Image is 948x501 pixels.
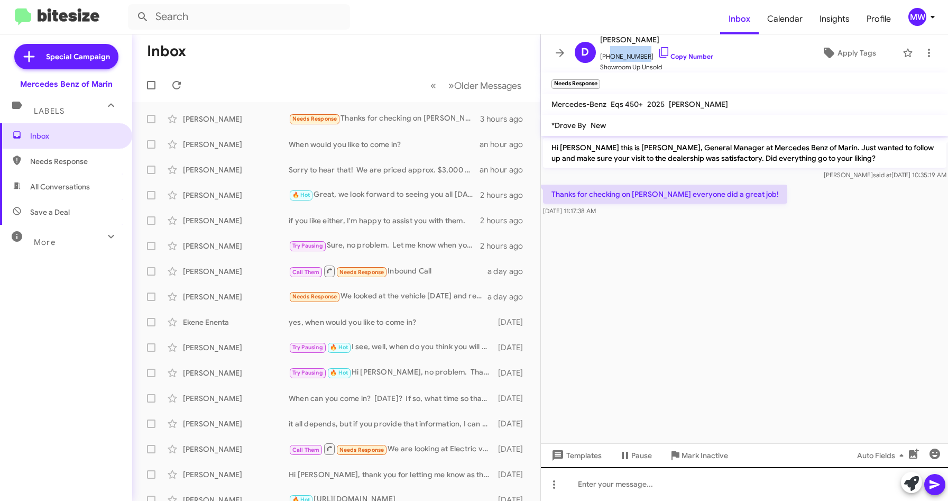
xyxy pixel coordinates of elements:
[837,43,876,62] span: Apply Tags
[908,8,926,26] div: MW
[610,446,660,465] button: Pause
[487,292,532,302] div: a day ago
[183,368,289,378] div: [PERSON_NAME]
[799,43,897,62] button: Apply Tags
[183,266,289,277] div: [PERSON_NAME]
[46,51,110,62] span: Special Campaign
[849,446,916,465] button: Auto Fields
[289,469,494,480] div: Hi [PERSON_NAME], thank you for letting me know as that is most definitely not our standard. I wo...
[899,8,936,26] button: MW
[549,446,602,465] span: Templates
[660,446,737,465] button: Mark Inactive
[494,444,531,454] div: [DATE]
[289,265,487,278] div: Inbound Call
[292,242,323,249] span: Try Pausing
[183,139,289,150] div: [PERSON_NAME]
[600,46,713,62] span: [PHONE_NUMBER]
[543,138,946,168] p: Hi [PERSON_NAME] this is [PERSON_NAME], General Manager at Mercedes Benz of Marin. Just wanted to...
[647,99,665,109] span: 2025
[330,369,348,376] span: 🔥 Hot
[424,75,443,96] button: Previous
[20,79,113,89] div: Mercedes Benz of Marin
[480,165,531,175] div: an hour ago
[289,317,494,327] div: yes, when would you like to come in?
[30,131,120,141] span: Inbox
[183,342,289,353] div: [PERSON_NAME]
[591,121,606,130] span: New
[858,4,899,34] a: Profile
[128,4,350,30] input: Search
[183,165,289,175] div: [PERSON_NAME]
[669,99,728,109] span: [PERSON_NAME]
[34,238,56,247] span: More
[543,185,787,204] p: Thanks for checking on [PERSON_NAME] everyone did a great job!
[658,52,713,60] a: Copy Number
[289,189,480,201] div: Great, we look forward to seeing you all [DATE] at 11:30am.
[292,447,320,453] span: Call Them
[551,99,606,109] span: Mercedes-Benz
[289,418,494,429] div: it all depends, but if you provide that information, I can certainly look into it and get back to...
[494,317,531,327] div: [DATE]
[720,4,759,34] span: Inbox
[480,215,531,226] div: 2 hours ago
[494,469,531,480] div: [DATE]
[480,241,531,251] div: 2 hours ago
[30,207,70,217] span: Save a Deal
[823,171,946,179] span: [PERSON_NAME] [DATE] 10:35:19 AM
[292,369,323,376] span: Try Pausing
[487,266,532,277] div: a day ago
[292,344,323,351] span: Try Pausing
[541,446,610,465] button: Templates
[581,44,589,61] span: D
[183,114,289,124] div: [PERSON_NAME]
[551,121,586,130] span: *Drove By
[34,106,65,116] span: Labels
[289,393,494,404] div: When can you come in? [DATE]? If so, what time so that I can pencil you in for an appointment
[543,207,596,215] span: [DATE] 11:17:38 AM
[14,44,118,69] a: Special Campaign
[289,139,480,150] div: When would you like to come in?
[682,446,728,465] span: Mark Inactive
[480,114,531,124] div: 3 hours ago
[289,113,480,125] div: Thanks for checking on [PERSON_NAME] everyone did a great job!
[494,342,531,353] div: [DATE]
[759,4,811,34] a: Calendar
[425,75,528,96] nav: Page navigation example
[289,240,480,252] div: Sure, no problem. Let me know when you have time to stop by.
[480,190,531,201] div: 2 hours ago
[339,269,384,276] span: Needs Response
[292,115,337,122] span: Needs Response
[811,4,858,34] a: Insights
[147,43,186,60] h1: Inbox
[30,181,90,192] span: All Conversations
[183,393,289,404] div: [PERSON_NAME]
[494,393,531,404] div: [DATE]
[183,292,289,302] div: [PERSON_NAME]
[183,190,289,201] div: [PERSON_NAME]
[183,215,289,226] div: [PERSON_NAME]
[292,192,310,198] span: 🔥 Hot
[600,33,713,46] span: [PERSON_NAME]
[430,79,436,92] span: «
[289,290,487,303] div: We looked at the vehicle [DATE] and realized it wasn't what we wanted. Thanks for reaching out.
[454,80,521,92] span: Older Messages
[857,446,908,465] span: Auto Fields
[292,269,320,276] span: Call Them
[330,344,348,351] span: 🔥 Hot
[339,447,384,453] span: Needs Response
[551,79,600,89] small: Needs Response
[289,442,494,456] div: We are looking at Electric vehicles And we're curious if [PERSON_NAME] had something That got mor...
[600,62,713,72] span: Showroom Up Unsold
[30,156,120,167] span: Needs Response
[289,367,494,379] div: Hi [PERSON_NAME], no problem. Thanks for letting me know
[289,341,494,353] div: I see, well, when do you think you will have time to come in? Let's schedule something and put ti...
[611,99,643,109] span: Eqs 450+
[872,171,891,179] span: said at
[442,75,528,96] button: Next
[289,215,480,226] div: if you like either, I'm happy to assist you with them.
[292,293,337,300] span: Needs Response
[631,446,652,465] span: Pause
[289,165,480,175] div: Sorry to hear that! We are priced approx. $3,000 below market for the year, equipment and miles. ...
